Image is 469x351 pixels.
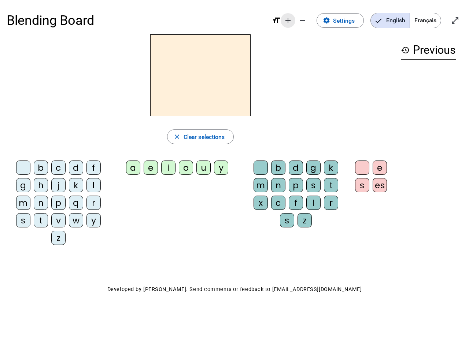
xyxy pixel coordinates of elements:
[69,161,83,175] div: d
[306,178,321,192] div: s
[69,213,83,227] div: w
[333,16,355,26] span: Settings
[173,133,181,140] mat-icon: close
[34,213,48,227] div: t
[254,178,268,192] div: m
[271,196,285,210] div: c
[51,178,66,192] div: j
[34,161,48,175] div: b
[86,161,101,175] div: f
[69,196,83,210] div: q
[86,196,101,210] div: r
[373,161,387,175] div: e
[254,196,268,210] div: x
[401,46,410,54] mat-icon: history
[161,161,176,175] div: i
[289,178,303,192] div: p
[7,7,265,34] h1: Blending Board
[179,161,193,175] div: o
[317,13,364,28] button: Settings
[272,16,281,25] mat-icon: format_size
[289,196,303,210] div: f
[451,16,459,25] mat-icon: open_in_full
[281,13,295,28] button: Increase font size
[86,178,101,192] div: l
[298,16,307,25] mat-icon: remove
[16,213,30,227] div: s
[214,161,228,175] div: y
[280,213,294,227] div: s
[295,13,310,28] button: Decrease font size
[34,178,48,192] div: h
[196,161,211,175] div: u
[448,13,462,28] button: Enter full screen
[86,213,101,227] div: y
[271,178,285,192] div: n
[51,213,66,227] div: v
[51,231,66,245] div: z
[324,178,338,192] div: t
[289,161,303,175] div: d
[324,161,338,175] div: k
[401,41,456,60] h3: Previous
[7,284,462,294] p: Developed by [PERSON_NAME]. Send comments or feedback to [EMAIL_ADDRESS][DOMAIN_NAME]
[355,178,369,192] div: s
[69,178,83,192] div: k
[410,13,441,28] span: Français
[306,196,321,210] div: l
[144,161,158,175] div: e
[371,13,410,28] span: English
[126,161,140,175] div: a
[298,213,312,227] div: z
[306,161,321,175] div: g
[370,13,441,28] mat-button-toggle-group: Language selection
[271,161,285,175] div: b
[51,196,66,210] div: p
[51,161,66,175] div: c
[34,196,48,210] div: n
[16,178,30,192] div: g
[167,129,234,144] button: Clear selections
[16,196,30,210] div: m
[284,16,292,25] mat-icon: add
[184,132,225,142] span: Clear selections
[323,17,330,24] mat-icon: settings
[324,196,338,210] div: r
[373,178,387,192] div: es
